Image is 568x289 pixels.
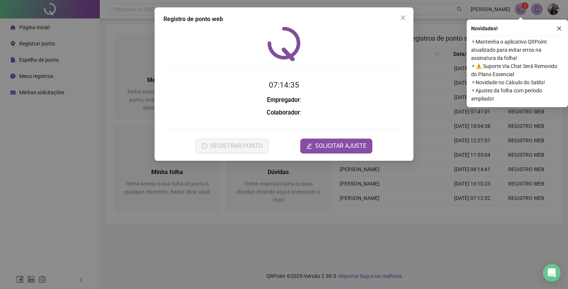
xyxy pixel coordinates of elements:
span: ⚬ Mantenha o aplicativo QRPoint atualizado para evitar erros na assinatura da folha! [471,38,564,62]
strong: Colaborador [267,109,300,116]
img: QRPoint [267,27,301,61]
span: close [400,15,406,21]
strong: Empregador [267,96,300,103]
span: close [557,26,562,31]
div: Open Intercom Messenger [543,264,561,282]
h3: : [163,108,405,118]
h3: : [163,95,405,105]
button: REGISTRAR PONTO [196,139,268,153]
span: edit [306,143,312,149]
button: Close [397,12,409,24]
span: SOLICITAR AJUSTE [315,142,366,150]
div: Registro de ponto web [163,15,405,24]
span: ⚬ Novidade no Cálculo do Saldo! [471,78,564,86]
span: ⚬ ⚠️ Suporte Via Chat Será Removido do Plano Essencial [471,62,564,78]
span: ⚬ Ajustes da folha com período ampliado! [471,86,564,103]
button: editSOLICITAR AJUSTE [300,139,372,153]
time: 07:14:35 [269,81,299,89]
span: Novidades ! [471,24,498,33]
